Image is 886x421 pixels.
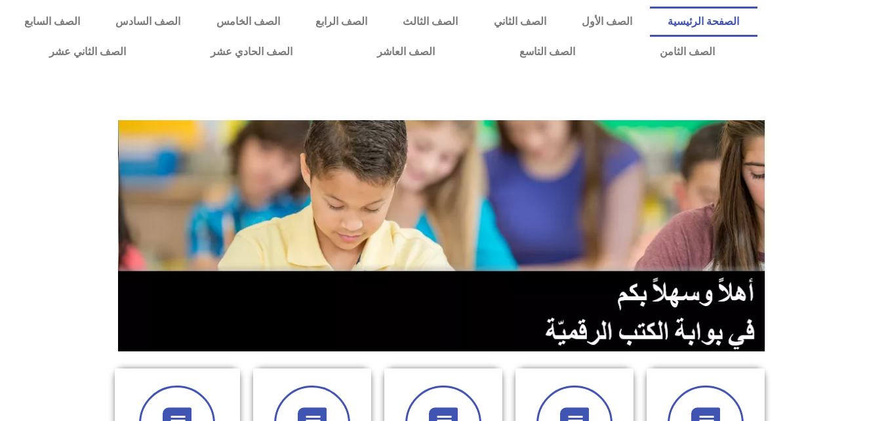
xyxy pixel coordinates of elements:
[617,37,757,67] a: الصف الثامن
[650,7,757,37] a: الصفحة الرئيسية
[7,37,168,67] a: الصف الثاني عشر
[168,37,334,67] a: الصف الحادي عشر
[7,7,98,37] a: الصف السابع
[298,7,385,37] a: الصف الرابع
[477,37,617,67] a: الصف التاسع
[476,7,564,37] a: الصف الثاني
[564,7,650,37] a: الصف الأول
[385,7,475,37] a: الصف الثالث
[334,37,477,67] a: الصف العاشر
[199,7,298,37] a: الصف الخامس
[98,7,198,37] a: الصف السادس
